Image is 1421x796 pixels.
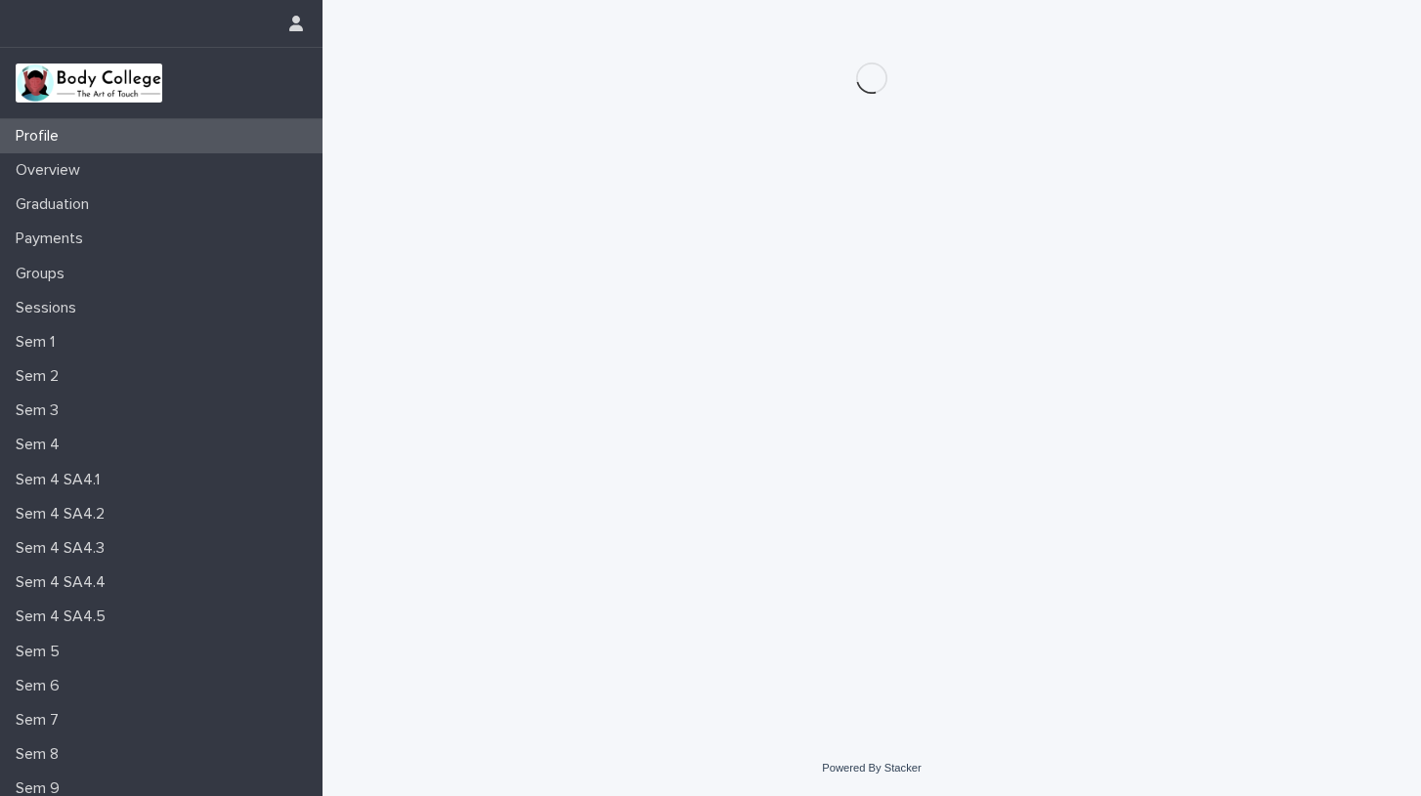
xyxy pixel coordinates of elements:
[8,265,80,283] p: Groups
[8,539,120,558] p: Sem 4 SA4.3
[8,299,92,317] p: Sessions
[8,745,74,764] p: Sem 8
[822,762,921,774] a: Powered By Stacker
[8,333,70,352] p: Sem 1
[8,401,74,420] p: Sem 3
[8,677,75,695] p: Sem 6
[8,471,115,489] p: Sem 4 SA4.1
[8,195,105,214] p: Graduation
[8,711,74,730] p: Sem 7
[16,63,162,103] img: xvtzy2PTuGgGH0xbwGb2
[8,607,121,626] p: Sem 4 SA4.5
[8,367,74,386] p: Sem 2
[8,230,99,248] p: Payments
[8,127,74,146] p: Profile
[8,436,75,454] p: Sem 4
[8,573,121,592] p: Sem 4 SA4.4
[8,505,120,524] p: Sem 4 SA4.2
[8,161,96,180] p: Overview
[8,643,75,661] p: Sem 5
